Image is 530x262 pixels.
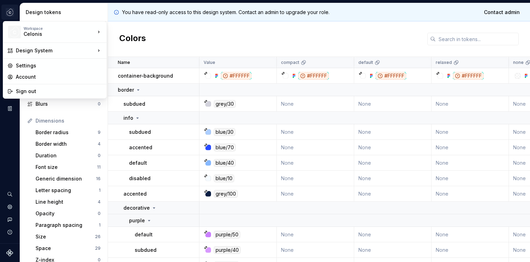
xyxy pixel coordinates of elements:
[16,88,102,95] div: Sign out
[8,26,21,38] img: f5634f2a-3c0d-4c0b-9dc3-3862a3e014c7.png
[16,47,95,54] div: Design System
[24,26,95,31] div: Workspace
[16,62,102,69] div: Settings
[24,31,83,38] div: Celonis
[16,73,102,80] div: Account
